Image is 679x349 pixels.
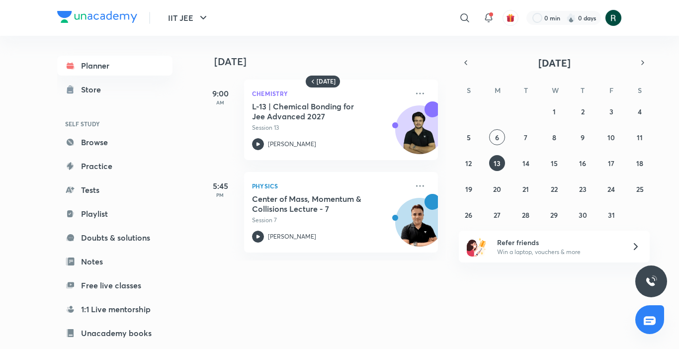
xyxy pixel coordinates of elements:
[632,155,648,171] button: October 18, 2025
[607,133,615,142] abbr: October 10, 2025
[603,207,619,223] button: October 31, 2025
[522,210,529,220] abbr: October 28, 2025
[57,115,172,132] h6: SELF STUDY
[396,111,443,159] img: Avatar
[57,299,172,319] a: 1:1 Live mentorship
[636,159,643,168] abbr: October 18, 2025
[607,184,615,194] abbr: October 24, 2025
[524,86,528,95] abbr: Tuesday
[524,133,527,142] abbr: October 7, 2025
[200,180,240,192] h5: 5:45
[461,155,477,171] button: October 12, 2025
[252,180,408,192] p: Physics
[506,13,515,22] img: avatar
[605,9,622,26] img: Ronak soni
[638,86,642,95] abbr: Saturday
[645,275,657,287] img: ttu
[575,155,591,171] button: October 16, 2025
[57,275,172,295] a: Free live classes
[489,129,505,145] button: October 6, 2025
[489,155,505,171] button: October 13, 2025
[473,56,636,70] button: [DATE]
[546,155,562,171] button: October 15, 2025
[497,248,619,257] p: Win a laptop, vouchers & more
[495,133,499,142] abbr: October 6, 2025
[603,155,619,171] button: October 17, 2025
[575,181,591,197] button: October 23, 2025
[636,184,644,194] abbr: October 25, 2025
[252,87,408,99] p: Chemistry
[546,181,562,197] button: October 22, 2025
[538,56,571,70] span: [DATE]
[575,103,591,119] button: October 2, 2025
[214,56,448,68] h4: [DATE]
[603,129,619,145] button: October 10, 2025
[57,252,172,271] a: Notes
[579,210,587,220] abbr: October 30, 2025
[200,99,240,105] p: AM
[57,156,172,176] a: Practice
[518,181,534,197] button: October 21, 2025
[57,323,172,343] a: Unacademy books
[461,129,477,145] button: October 5, 2025
[603,181,619,197] button: October 24, 2025
[317,78,336,86] h6: [DATE]
[609,107,613,116] abbr: October 3, 2025
[268,140,316,149] p: [PERSON_NAME]
[497,237,619,248] h6: Refer friends
[467,237,487,257] img: referral
[465,184,472,194] abbr: October 19, 2025
[57,56,172,76] a: Planner
[546,103,562,119] button: October 1, 2025
[546,207,562,223] button: October 29, 2025
[493,184,501,194] abbr: October 20, 2025
[396,203,443,251] img: Avatar
[566,13,576,23] img: streak
[252,216,408,225] p: Session 7
[522,159,529,168] abbr: October 14, 2025
[637,133,643,142] abbr: October 11, 2025
[467,86,471,95] abbr: Sunday
[553,107,556,116] abbr: October 1, 2025
[489,181,505,197] button: October 20, 2025
[81,84,107,95] div: Store
[200,87,240,99] h5: 9:00
[632,103,648,119] button: October 4, 2025
[522,184,529,194] abbr: October 21, 2025
[608,159,614,168] abbr: October 17, 2025
[162,8,215,28] button: IIT JEE
[609,86,613,95] abbr: Friday
[551,184,558,194] abbr: October 22, 2025
[579,159,586,168] abbr: October 16, 2025
[608,210,615,220] abbr: October 31, 2025
[552,86,559,95] abbr: Wednesday
[494,210,501,220] abbr: October 27, 2025
[518,155,534,171] button: October 14, 2025
[461,207,477,223] button: October 26, 2025
[581,133,585,142] abbr: October 9, 2025
[503,10,518,26] button: avatar
[550,210,558,220] abbr: October 29, 2025
[603,103,619,119] button: October 3, 2025
[552,133,556,142] abbr: October 8, 2025
[57,80,172,99] a: Store
[489,207,505,223] button: October 27, 2025
[252,101,376,121] h5: L-13 | Chemical Bonding for Jee Advanced 2027
[518,207,534,223] button: October 28, 2025
[268,232,316,241] p: [PERSON_NAME]
[581,107,585,116] abbr: October 2, 2025
[57,11,137,23] img: Company Logo
[252,194,376,214] h5: Center of Mass, Momentum & Collisions Lecture - 7
[57,228,172,248] a: Doubts & solutions
[465,210,472,220] abbr: October 26, 2025
[579,184,587,194] abbr: October 23, 2025
[494,159,501,168] abbr: October 13, 2025
[638,107,642,116] abbr: October 4, 2025
[461,181,477,197] button: October 19, 2025
[575,129,591,145] button: October 9, 2025
[632,129,648,145] button: October 11, 2025
[57,132,172,152] a: Browse
[546,129,562,145] button: October 8, 2025
[581,86,585,95] abbr: Thursday
[200,192,240,198] p: PM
